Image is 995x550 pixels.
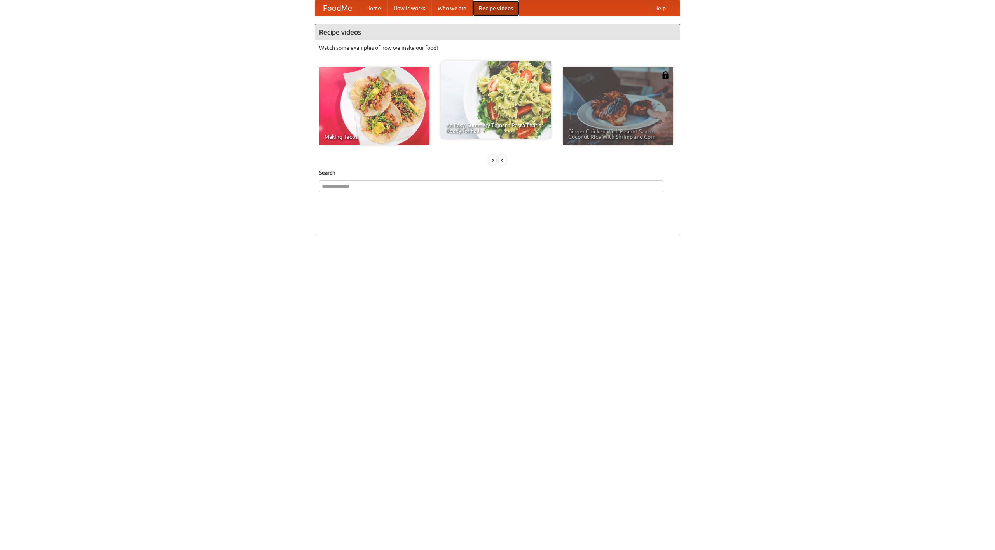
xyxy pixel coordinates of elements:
a: Who we are [431,0,473,16]
h4: Recipe videos [315,24,680,40]
a: Making Tacos [319,67,429,145]
a: An Easy, Summery Tomato Pasta That's Ready for Fall [441,61,551,139]
a: How it works [387,0,431,16]
p: Watch some examples of how we make our food! [319,44,676,52]
img: 483408.png [662,71,669,79]
div: « [489,155,496,165]
span: Making Tacos [325,134,424,140]
a: Recipe videos [473,0,519,16]
a: Help [648,0,672,16]
h5: Search [319,169,676,176]
div: » [499,155,506,165]
span: An Easy, Summery Tomato Pasta That's Ready for Fall [446,122,546,133]
a: FoodMe [315,0,360,16]
a: Home [360,0,387,16]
